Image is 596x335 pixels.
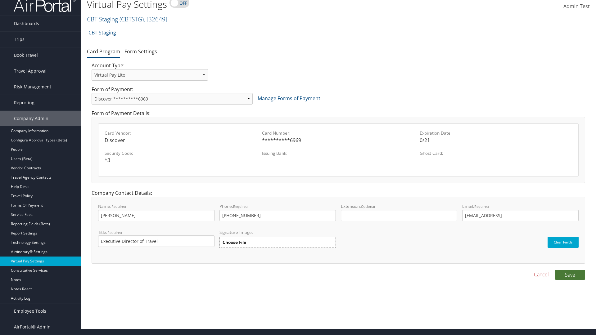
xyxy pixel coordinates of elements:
span: , [ 32649 ] [144,15,167,23]
span: Admin Test [563,3,590,10]
small: Optional [361,204,375,209]
span: Reporting [14,95,34,110]
input: Email:Required [462,210,579,221]
span: Dashboards [14,16,39,31]
input: Title:Required [98,235,214,247]
label: Expiration Date: [420,130,572,136]
a: CBT Staging [88,26,116,39]
a: Cancel [534,271,549,278]
a: Manage Forms of Payment [258,95,320,102]
input: Extension:Optional [341,210,457,221]
span: Company Admin [14,111,48,126]
div: Form of Payment: [87,86,590,109]
label: Card Number: [262,130,414,136]
label: Card Vendor: [105,130,257,136]
label: Phone: [219,203,336,221]
small: Required [233,204,248,209]
input: Name:Required [98,210,214,221]
small: Required [474,204,489,209]
button: Clear Fields [548,237,579,248]
span: Travel Approval [14,63,47,79]
label: Email: [462,203,579,221]
label: Title: [98,229,214,247]
span: Employee Tools [14,303,46,319]
span: Trips [14,32,25,47]
a: Card Program [87,48,120,55]
div: Discover [105,136,257,144]
a: Form Settings [124,48,157,55]
a: CBT Staging [87,15,167,23]
small: Required [111,204,126,209]
span: ( CBTSTG ) [120,15,144,23]
label: Ghost Card: [420,150,572,156]
input: Phone:Required [219,210,336,221]
label: Issuing Bank: [262,150,414,156]
button: Save [555,270,585,280]
span: Book Travel [14,47,38,63]
div: Account Type: [87,62,213,86]
label: Security Code: [105,150,257,156]
label: Choose File [219,237,336,248]
span: AirPortal® Admin [14,319,51,335]
div: 0/21 [420,136,572,144]
label: Name: [98,203,214,221]
label: Extension: [341,203,457,221]
div: Company Contact Details: [87,189,590,270]
small: Required [107,230,122,235]
label: Signature Image: [219,229,336,237]
div: Form of Payment Details: [87,109,590,189]
span: Risk Management [14,79,51,95]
